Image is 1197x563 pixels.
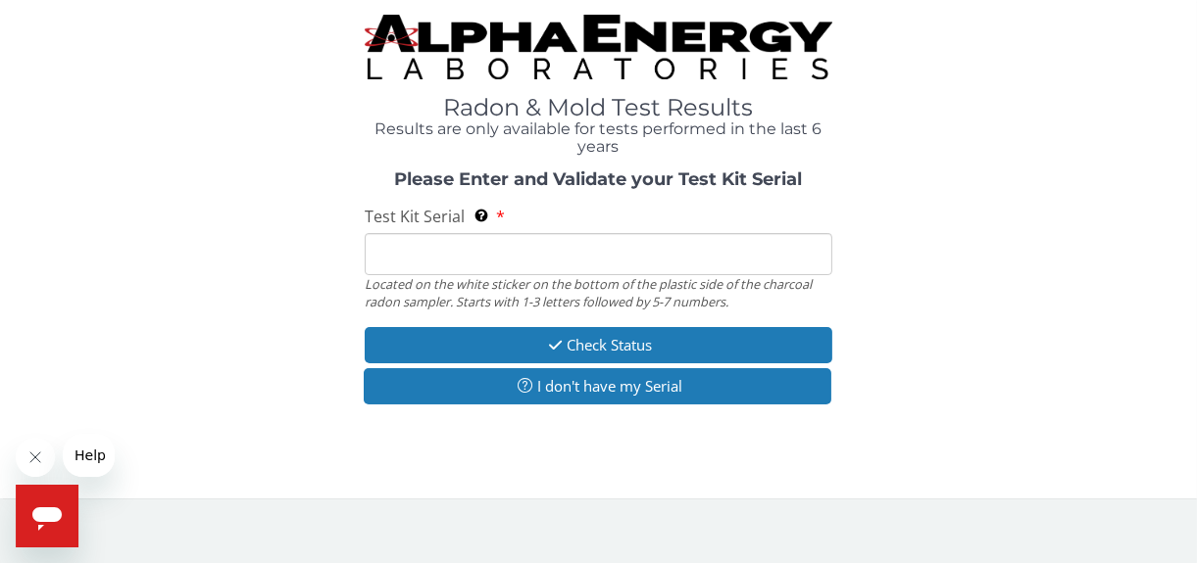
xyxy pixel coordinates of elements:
[365,327,831,363] button: Check Status
[63,434,115,477] iframe: Message from company
[16,485,78,547] iframe: Button to launch messaging window
[394,168,802,190] strong: Please Enter and Validate your Test Kit Serial
[365,275,831,311] div: Located on the white sticker on the bottom of the plastic side of the charcoal radon sampler. Sta...
[365,120,831,155] h4: Results are only available for tests performed in the last 6 years
[365,15,831,79] img: TightCrop.jpg
[365,206,465,227] span: Test Kit Serial
[364,368,830,404] button: I don't have my Serial
[16,438,55,477] iframe: Close message
[365,95,831,120] h1: Radon & Mold Test Results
